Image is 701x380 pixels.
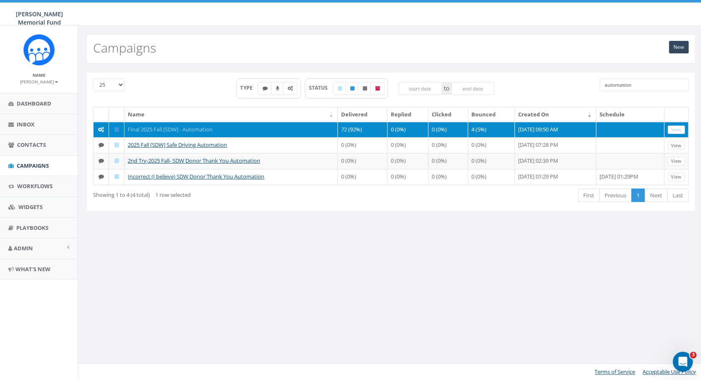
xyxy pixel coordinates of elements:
[515,169,596,185] td: [DATE] 01:29 PM
[362,86,367,91] i: Unpublished
[387,169,428,185] td: 0 (0%)
[515,107,596,122] th: Created On: activate to sort column ascending
[451,82,495,95] input: end date
[667,189,688,202] a: Last
[428,169,468,185] td: 0 (0%)
[128,126,213,133] a: Final 2025 Fall [SDW] - Automation
[14,244,33,252] span: Admin
[124,107,338,122] th: Name: activate to sort column ascending
[370,82,385,95] label: Archived
[338,137,387,153] td: 0 (0%)
[23,34,55,65] img: Rally_Corp_Icon.png
[99,158,104,164] i: Text SMS
[600,78,688,91] input: Type to search
[128,173,264,180] a: Incorrect (I believe) SDW Donor Thank You Automation
[338,122,387,138] td: 72 (92%)
[515,153,596,169] td: [DATE] 02:39 PM
[387,107,428,122] th: Replied
[668,126,685,134] a: View
[350,86,354,91] i: Published
[515,122,596,138] td: [DATE] 09:50 AM
[17,141,46,148] span: Contacts
[595,368,635,375] a: Terms of Service
[387,122,428,138] td: 0 (0%)
[337,86,342,91] i: Draft
[17,100,51,107] span: Dashboard
[283,82,297,95] label: Automated Message
[338,107,387,122] th: Delivered
[442,82,451,95] span: to
[673,352,693,372] iframe: Intercom live chat
[18,203,43,211] span: Widgets
[33,72,46,78] small: Name
[99,174,104,179] i: Text SMS
[669,41,688,53] a: New
[93,41,156,55] h2: Campaigns
[468,107,514,122] th: Bounced
[643,368,696,375] a: Acceptable Use Policy
[599,189,632,202] a: Previous
[20,79,58,85] small: [PERSON_NAME]
[333,82,346,95] label: Draft
[468,122,514,138] td: 4 (5%)
[99,142,104,148] i: Text SMS
[128,141,227,148] a: 2025 Fall [SDW] Safe Driving Automation
[515,137,596,153] td: [DATE] 07:28 PM
[338,153,387,169] td: 0 (0%)
[17,162,49,169] span: Campaigns
[98,127,104,132] i: Automated Message
[271,82,283,95] label: Ringless Voice Mail
[17,121,35,128] span: Inbox
[468,169,514,185] td: 0 (0%)
[258,82,272,95] label: Text SMS
[16,10,63,26] span: [PERSON_NAME] Memorial Fund
[114,142,119,148] i: Draft
[428,107,468,122] th: Clicked
[428,153,468,169] td: 0 (0%)
[345,82,359,95] label: Published
[631,189,645,202] a: 1
[596,169,664,185] td: [DATE] 01:29PM
[358,82,371,95] label: Unpublished
[690,352,696,358] span: 3
[668,157,685,166] a: View
[128,157,260,164] a: 2nd Try-2025 Fall- SDW Donor Thank You Automation
[668,173,685,181] a: View
[578,189,600,202] a: First
[240,84,258,91] span: TYPE
[20,78,58,85] a: [PERSON_NAME]
[387,153,428,169] td: 0 (0%)
[668,141,685,150] a: View
[93,188,334,199] div: Showing 1 to 4 (4 total)
[338,169,387,185] td: 0 (0%)
[15,265,51,273] span: What's New
[596,107,664,122] th: Schedule
[276,86,279,91] i: Ringless Voice Mail
[155,191,191,199] span: 1 row selected
[114,158,119,164] i: Draft
[468,153,514,169] td: 0 (0%)
[398,82,442,95] input: start date
[114,174,119,179] i: Draft
[645,189,668,202] a: Next
[428,122,468,138] td: 0 (0%)
[16,224,48,232] span: Playbooks
[287,86,293,91] i: Automated Message
[309,84,333,91] span: STATUS
[17,182,53,190] span: Workflows
[468,137,514,153] td: 0 (0%)
[428,137,468,153] td: 0 (0%)
[114,127,119,132] i: Published
[262,86,267,91] i: Text SMS
[387,137,428,153] td: 0 (0%)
